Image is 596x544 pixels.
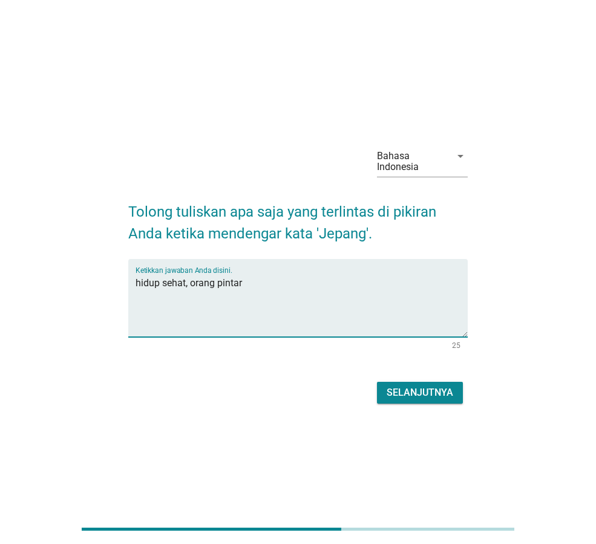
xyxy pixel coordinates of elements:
div: Bahasa Indonesia [377,151,444,172]
div: 25 [452,342,460,349]
h2: Tolong tuliskan apa saja yang terlintas di pikiran Anda ketika mendengar kata 'Jepang'. [128,189,468,244]
div: Selanjutnya [387,385,453,400]
button: Selanjutnya [377,382,463,404]
i: arrow_drop_down [453,149,468,163]
textarea: Ketikkan jawaban Anda disini. [136,274,468,337]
